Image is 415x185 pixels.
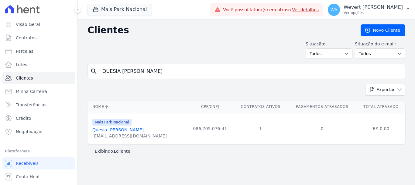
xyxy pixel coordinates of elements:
input: Buscar por nome, CPF ou e-mail [99,65,403,77]
span: Visão Geral [16,21,40,27]
a: Parcelas [2,45,75,57]
span: Conta Hent [16,174,40,180]
p: Exibindo cliente [95,148,130,154]
a: Minha Carteira [2,85,75,98]
th: Contratos Ativos [234,101,287,113]
span: Contratos [16,35,36,41]
h2: Clientes [87,25,351,36]
span: Minha Carteira [16,88,47,94]
span: Transferências [16,102,46,108]
button: WA Wevert [PERSON_NAME] Ver opções [323,1,415,18]
b: 1 [113,149,116,154]
a: Transferências [2,99,75,111]
a: Quesia [PERSON_NAME] [92,127,144,132]
button: Mais Park Nacional [87,4,152,15]
a: Negativação [2,126,75,138]
div: [EMAIL_ADDRESS][DOMAIN_NAME] [92,133,167,139]
span: Crédito [16,115,31,121]
span: Lotes [16,62,27,68]
span: WA [331,8,338,12]
button: Exportar [365,84,405,96]
label: Situação do e-mail: [355,41,405,47]
th: Nome [87,101,187,113]
td: R$ 0,00 [357,113,405,144]
th: Total Atrasado [357,101,405,113]
span: Negativação [16,129,43,135]
span: Recebíveis [16,160,39,166]
i: search [90,68,98,75]
div: Plataformas [5,148,73,155]
p: Wevert [PERSON_NAME] [344,4,403,10]
a: Contratos [2,32,75,44]
td: 086.705.076-41 [187,113,234,144]
span: Parcelas [16,48,33,54]
p: Ver opções [344,10,403,15]
span: Você possui fatura(s) em atraso. [223,7,319,13]
td: 1 [234,113,287,144]
a: Visão Geral [2,18,75,30]
span: Clientes [16,75,33,81]
a: Clientes [2,72,75,84]
td: 0 [287,113,357,144]
a: Lotes [2,59,75,71]
span: Mais Park Nacional [92,119,132,126]
label: Situação: [306,41,352,47]
a: Recebíveis [2,157,75,169]
a: Novo Cliente [361,24,405,36]
th: CPF/CNPJ [187,101,234,113]
a: Conta Hent [2,171,75,183]
a: Ver detalhes [292,7,319,12]
th: Pagamentos Atrasados [287,101,357,113]
a: Crédito [2,112,75,124]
